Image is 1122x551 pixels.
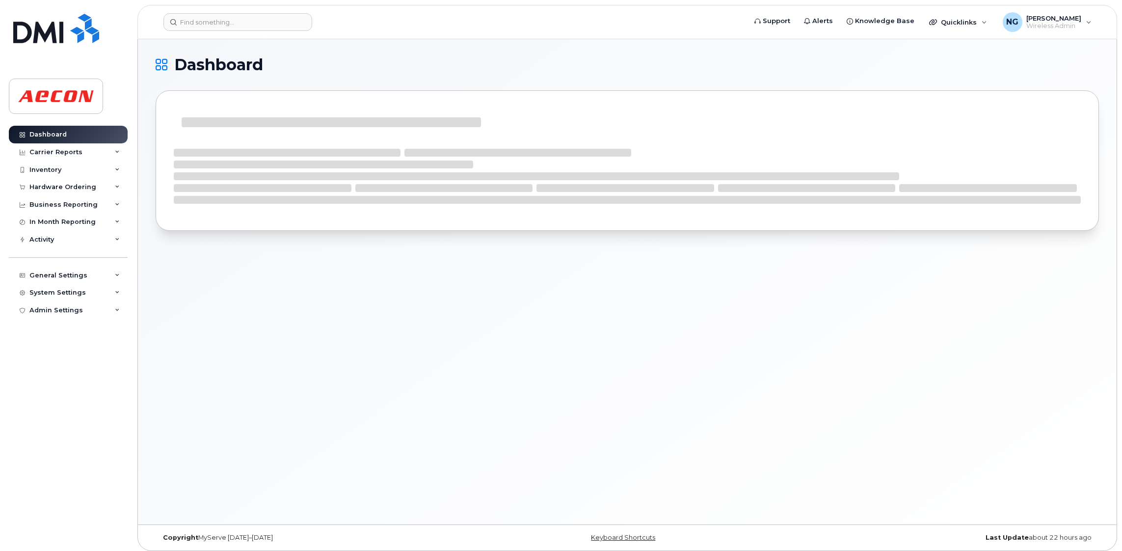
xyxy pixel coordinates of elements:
div: MyServe [DATE]–[DATE] [156,534,470,542]
strong: Last Update [986,534,1029,541]
strong: Copyright [163,534,198,541]
a: Keyboard Shortcuts [591,534,655,541]
div: about 22 hours ago [784,534,1099,542]
span: Dashboard [174,57,263,72]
